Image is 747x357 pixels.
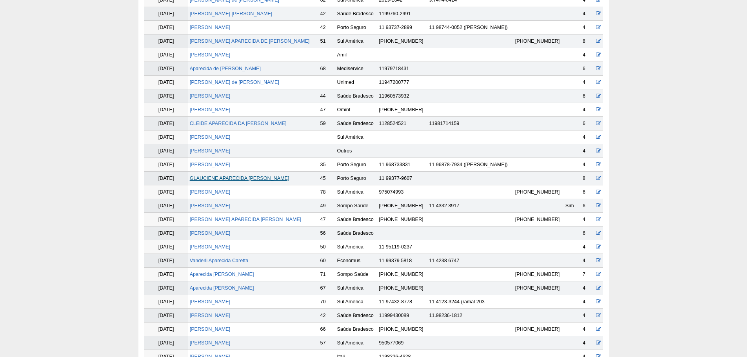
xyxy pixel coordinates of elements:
td: 950577069 [377,336,427,350]
td: 11 4238 6747 [427,254,514,268]
td: [DATE] [144,158,188,172]
td: [DATE] [144,281,188,295]
td: [PHONE_NUMBER] [514,185,564,199]
td: 1128524521 [377,117,427,130]
td: Outros [336,144,378,158]
td: [PHONE_NUMBER] [377,281,427,295]
td: [DATE] [144,295,188,309]
td: 6 [581,89,594,103]
a: Aparecida [PERSON_NAME] [190,272,254,277]
a: [PERSON_NAME] [190,134,231,140]
td: [DATE] [144,336,188,350]
a: [PERSON_NAME] [190,148,231,154]
td: 71 [318,268,335,281]
td: 11 95119-0237 [377,240,427,254]
td: [DATE] [144,34,188,48]
td: Sul América [336,130,378,144]
td: [DATE] [144,7,188,21]
td: 51 [318,34,335,48]
td: [DATE] [144,268,188,281]
td: 11 99377-9607 [377,172,427,185]
td: 4 [581,309,594,323]
td: 47 [318,213,335,227]
td: 6 [581,62,594,76]
td: 11960573932 [377,89,427,103]
td: Mediservice [336,62,378,76]
td: Sul América [336,34,378,48]
td: Saúde Bradesco [336,323,378,336]
td: 11.98236-1812 [427,309,514,323]
td: Sompo Saúde [336,268,378,281]
td: 49 [318,199,335,213]
td: 42 [318,21,335,34]
td: [DATE] [144,76,188,89]
td: 11 4332 3917 [427,199,514,213]
td: 67 [318,281,335,295]
a: GLAUCIENE APARECIDA [PERSON_NAME] [190,176,289,181]
td: Saúde Bradesco [336,7,378,21]
td: Sul América [336,281,378,295]
td: 4 [581,158,594,172]
td: 60 [318,254,335,268]
td: [DATE] [144,130,188,144]
a: [PERSON_NAME] APARECIDA [PERSON_NAME] [190,217,302,222]
a: [PERSON_NAME] [190,326,231,332]
td: Sul América [336,240,378,254]
a: [PERSON_NAME] [190,230,231,236]
td: 59 [318,117,335,130]
td: 4 [581,336,594,350]
td: 50 [318,240,335,254]
td: 1199760-2991 [377,7,427,21]
a: [PERSON_NAME] de [PERSON_NAME] [190,80,279,85]
td: Unimed [336,76,378,89]
td: 6 [581,117,594,130]
td: Saúde Bradesco [336,89,378,103]
td: 68 [318,62,335,76]
a: [PERSON_NAME] [190,244,231,250]
a: [PERSON_NAME] [190,203,231,208]
td: 4 [581,7,594,21]
td: [DATE] [144,185,188,199]
td: [DATE] [144,172,188,185]
td: 11 96878-7934 ([PERSON_NAME]) [427,158,514,172]
a: [PERSON_NAME] [190,189,231,195]
td: 35 [318,158,335,172]
td: Sim [564,199,581,213]
td: Saúde Bradesco [336,117,378,130]
td: 11 4123-3244 (ramal 203 [427,295,514,309]
td: 57 [318,336,335,350]
a: CLEIDE APARECIDA DA [PERSON_NAME] [190,121,287,126]
td: [DATE] [144,323,188,336]
td: [DATE] [144,227,188,240]
td: 11 99379 5818 [377,254,427,268]
td: 47 [318,103,335,117]
a: [PERSON_NAME] [PERSON_NAME] [190,11,273,16]
td: 4 [581,281,594,295]
td: 11 968733831 [377,158,427,172]
td: [DATE] [144,48,188,62]
td: 4 [581,21,594,34]
a: [PERSON_NAME] APARECIDA DE [PERSON_NAME] [190,38,310,44]
td: 4 [581,254,594,268]
td: [PHONE_NUMBER] [514,268,564,281]
td: [PHONE_NUMBER] [514,323,564,336]
a: [PERSON_NAME] [190,313,231,318]
td: 42 [318,309,335,323]
td: [DATE] [144,21,188,34]
td: 11979718431 [377,62,427,76]
td: Saúde Bradesco [336,309,378,323]
td: 7 [581,268,594,281]
td: [PHONE_NUMBER] [377,34,427,48]
td: Saúde Bradesco [336,213,378,227]
td: 6 [581,185,594,199]
td: Porto Seguro [336,172,378,185]
td: [DATE] [144,117,188,130]
td: Porto Seguro [336,158,378,172]
td: [DATE] [144,144,188,158]
a: [PERSON_NAME] [190,52,231,58]
td: 42 [318,7,335,21]
td: 11999430089 [377,309,427,323]
td: Porto Seguro [336,21,378,34]
td: 975074993 [377,185,427,199]
td: 66 [318,323,335,336]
